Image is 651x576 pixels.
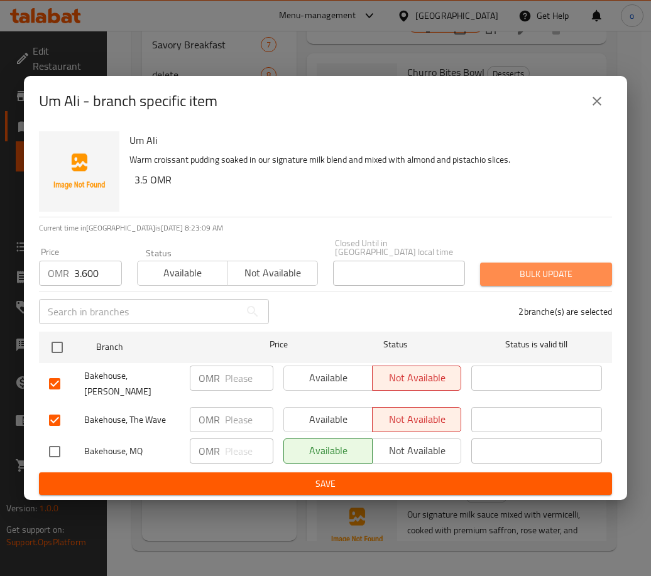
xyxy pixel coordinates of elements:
[480,263,612,286] button: Bulk update
[48,266,69,281] p: OMR
[134,171,602,188] h6: 3.5 OMR
[39,131,119,212] img: Um Ali
[199,371,220,386] p: OMR
[227,261,317,286] button: Not available
[129,152,602,168] p: Warm croissant pudding soaked in our signature milk blend and mixed with almond and pistachio sli...
[490,266,602,282] span: Bulk update
[49,476,602,492] span: Save
[143,264,222,282] span: Available
[39,91,217,111] h2: Um Ali - branch specific item
[289,410,368,428] span: Available
[39,299,240,324] input: Search in branches
[199,412,220,427] p: OMR
[96,339,227,355] span: Branch
[378,410,456,428] span: Not available
[378,369,456,387] span: Not available
[283,366,373,391] button: Available
[372,407,461,432] button: Not available
[518,305,612,318] p: 2 branche(s) are selected
[289,369,368,387] span: Available
[84,443,180,459] span: Bakehouse, MQ
[232,264,312,282] span: Not available
[225,407,273,432] input: Please enter price
[225,438,273,464] input: Please enter price
[471,337,602,352] span: Status is valid till
[84,412,180,428] span: Bakehouse, The Wave
[199,443,220,459] p: OMR
[39,472,612,496] button: Save
[137,261,227,286] button: Available
[283,407,373,432] button: Available
[372,366,461,391] button: Not available
[39,222,612,234] p: Current time in [GEOGRAPHIC_DATA] is [DATE] 8:23:09 AM
[74,261,122,286] input: Please enter price
[84,368,180,399] span: Bakehouse, [PERSON_NAME]
[225,366,273,391] input: Please enter price
[237,337,320,352] span: Price
[129,131,602,149] h6: Um Ali
[331,337,461,352] span: Status
[582,86,612,116] button: close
